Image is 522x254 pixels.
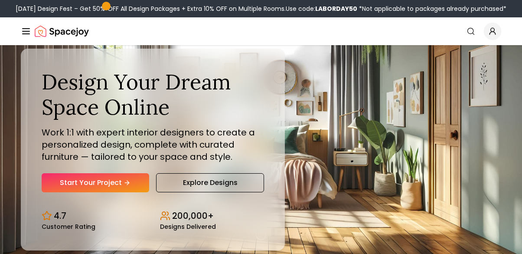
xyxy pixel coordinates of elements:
[16,4,506,13] div: [DATE] Design Fest – Get 50% OFF All Design Packages + Extra 10% OFF on Multiple Rooms.
[21,17,501,45] nav: Global
[42,126,264,163] p: Work 1:1 with expert interior designers to create a personalized design, complete with curated fu...
[156,173,264,192] a: Explore Designs
[42,203,264,230] div: Design stats
[172,210,214,222] p: 200,000+
[160,224,216,230] small: Designs Delivered
[54,210,66,222] p: 4.7
[357,4,506,13] span: *Not applicable to packages already purchased*
[42,69,264,119] h1: Design Your Dream Space Online
[286,4,357,13] span: Use code:
[42,173,149,192] a: Start Your Project
[35,23,89,40] img: Spacejoy Logo
[315,4,357,13] b: LABORDAY50
[35,23,89,40] a: Spacejoy
[42,224,95,230] small: Customer Rating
